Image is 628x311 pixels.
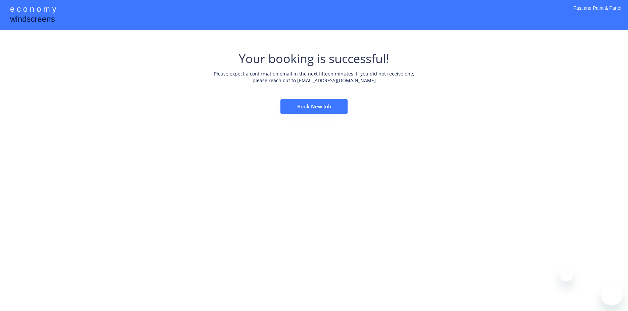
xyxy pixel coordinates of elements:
div: Please expect a confirmation email in the next fifteen minutes. If you did not receive one, pleas... [213,70,415,86]
iframe: Close message [559,268,573,281]
div: Your booking is successful! [239,50,389,67]
div: e c o n o m y [10,3,56,16]
button: Book New Job [280,99,348,114]
iframe: Button to launch messaging window [601,284,623,306]
div: Fastlane Paint & Panel [574,5,621,20]
div: windscreens [10,13,55,27]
